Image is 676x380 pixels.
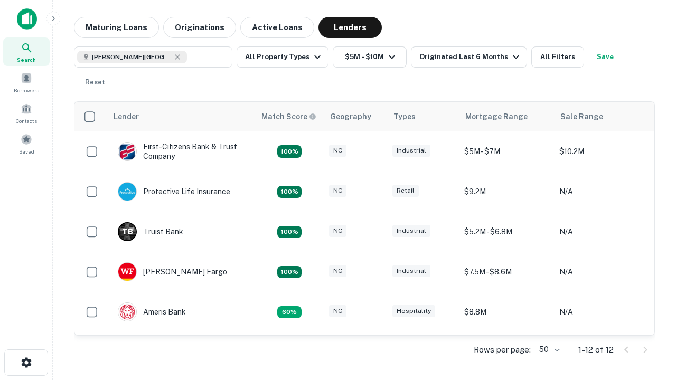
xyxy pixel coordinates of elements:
[277,145,302,158] div: Matching Properties: 2, hasApolloMatch: undefined
[392,265,430,277] div: Industrial
[261,111,314,122] h6: Match Score
[474,344,531,356] p: Rows per page:
[114,110,139,123] div: Lender
[237,46,328,68] button: All Property Types
[459,252,554,292] td: $7.5M - $8.6M
[17,8,37,30] img: capitalize-icon.png
[392,145,430,157] div: Industrial
[554,131,649,172] td: $10.2M
[329,145,346,157] div: NC
[554,292,649,332] td: N/A
[392,185,419,197] div: Retail
[118,302,186,321] div: Ameris Bank
[392,225,430,237] div: Industrial
[92,52,171,62] span: [PERSON_NAME][GEOGRAPHIC_DATA], [GEOGRAPHIC_DATA]
[588,46,622,68] button: Save your search to get updates of matches that match your search criteria.
[118,142,136,160] img: picture
[78,72,112,93] button: Reset
[393,110,416,123] div: Types
[118,182,230,201] div: Protective Life Insurance
[554,332,649,372] td: N/A
[324,102,387,131] th: Geography
[277,226,302,239] div: Matching Properties: 3, hasApolloMatch: undefined
[122,226,133,237] p: T B
[554,252,649,292] td: N/A
[3,37,50,66] a: Search
[459,102,554,131] th: Mortgage Range
[554,172,649,212] td: N/A
[411,46,527,68] button: Originated Last 6 Months
[329,305,346,317] div: NC
[277,266,302,279] div: Matching Properties: 2, hasApolloMatch: undefined
[459,172,554,212] td: $9.2M
[118,303,136,321] img: picture
[255,102,324,131] th: Capitalize uses an advanced AI algorithm to match your search with the best lender. The match sco...
[531,46,584,68] button: All Filters
[329,265,346,277] div: NC
[554,102,649,131] th: Sale Range
[329,185,346,197] div: NC
[318,17,382,38] button: Lenders
[578,344,614,356] p: 1–12 of 12
[14,86,39,94] span: Borrowers
[107,102,255,131] th: Lender
[240,17,314,38] button: Active Loans
[459,212,554,252] td: $5.2M - $6.8M
[16,117,37,125] span: Contacts
[330,110,371,123] div: Geography
[465,110,528,123] div: Mortgage Range
[419,51,522,63] div: Originated Last 6 Months
[118,263,136,281] img: picture
[163,17,236,38] button: Originations
[3,129,50,158] a: Saved
[392,305,435,317] div: Hospitality
[118,262,227,281] div: [PERSON_NAME] Fargo
[118,183,136,201] img: picture
[387,102,459,131] th: Types
[277,306,302,319] div: Matching Properties: 1, hasApolloMatch: undefined
[3,68,50,97] a: Borrowers
[19,147,34,156] span: Saved
[333,46,407,68] button: $5M - $10M
[261,111,316,122] div: Capitalize uses an advanced AI algorithm to match your search with the best lender. The match sco...
[17,55,36,64] span: Search
[459,292,554,332] td: $8.8M
[118,222,183,241] div: Truist Bank
[623,296,676,346] iframe: Chat Widget
[329,225,346,237] div: NC
[459,332,554,372] td: $9.2M
[560,110,603,123] div: Sale Range
[3,99,50,127] a: Contacts
[277,186,302,198] div: Matching Properties: 2, hasApolloMatch: undefined
[459,131,554,172] td: $5M - $7M
[74,17,159,38] button: Maturing Loans
[535,342,561,357] div: 50
[118,142,245,161] div: First-citizens Bank & Trust Company
[554,212,649,252] td: N/A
